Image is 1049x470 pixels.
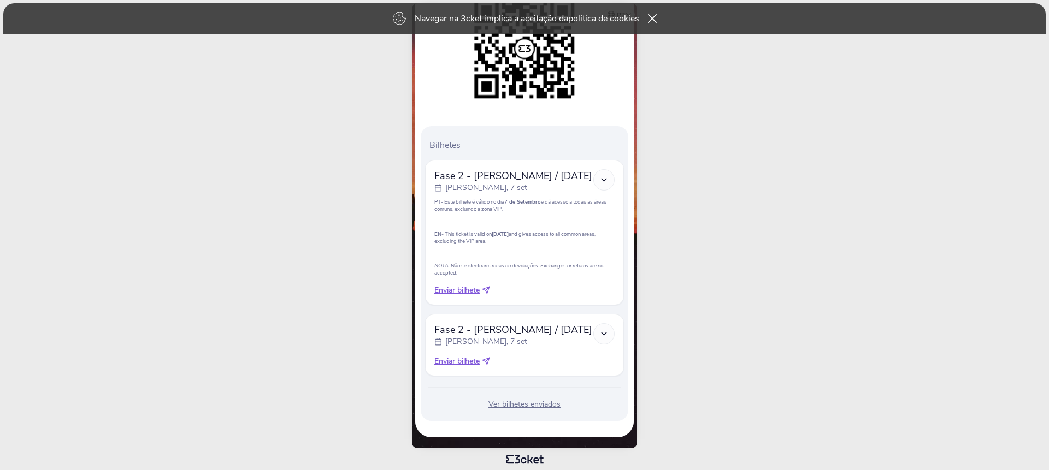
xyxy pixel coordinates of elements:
[434,198,441,205] strong: PT
[504,198,541,205] strong: 7 de Setembro
[568,13,639,25] a: política de cookies
[434,262,605,276] em: NOTA: Não se efectuam trocas ou devoluções. Exchanges or returns are not accepted.
[434,198,615,212] p: - Este bilhete é válido no dia e dá acesso a todas as áreas comuns, excluindo a zona VIP.
[434,169,592,182] span: Fase 2 - [PERSON_NAME] / [DATE]
[434,285,480,296] span: Enviar bilhete
[445,336,527,347] p: [PERSON_NAME], 7 set
[445,182,527,193] p: [PERSON_NAME], 7 set
[434,230,441,237] strong: EN
[425,399,624,410] div: Ver bilhetes enviados
[434,230,615,245] p: - This ticket is valid on and gives access to all common areas, excluding the VIP area.
[434,356,480,367] span: Enviar bilhete
[434,323,592,336] span: Fase 2 - [PERSON_NAME] / [DATE]
[429,139,624,151] p: Bilhetes
[415,13,639,25] p: Navegar na 3cket implica a aceitação da
[492,230,509,237] strong: [DATE]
